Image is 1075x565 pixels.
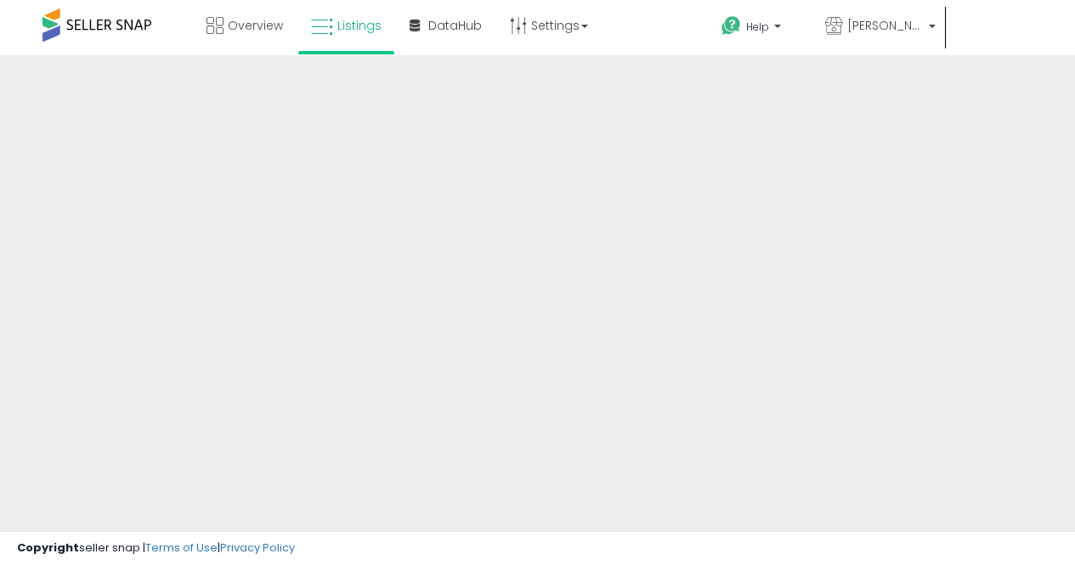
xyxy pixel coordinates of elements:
div: seller snap | | [17,540,295,557]
span: Overview [228,17,283,34]
span: Help [746,20,769,34]
span: [PERSON_NAME] Online Stores [847,17,924,34]
span: DataHub [428,17,482,34]
a: Privacy Policy [220,540,295,556]
a: Help [708,3,810,55]
i: Get Help [721,15,742,37]
span: Listings [337,17,382,34]
strong: Copyright [17,540,79,556]
a: Terms of Use [145,540,218,556]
